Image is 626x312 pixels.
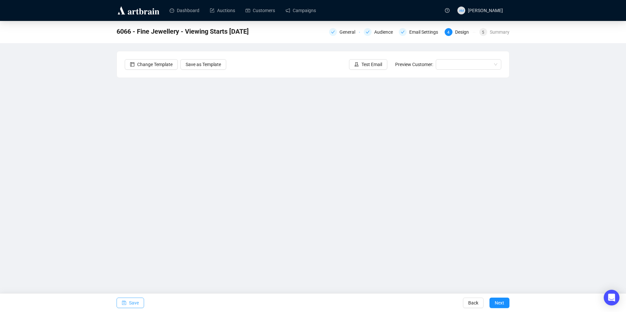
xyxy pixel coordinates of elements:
span: save [122,301,126,305]
div: Summary [490,28,509,36]
button: Next [489,298,509,308]
button: Save [117,298,144,308]
span: layout [130,62,135,67]
div: Audience [364,28,395,36]
span: Preview Customer: [395,62,433,67]
span: check [401,30,405,34]
div: Open Intercom Messenger [604,290,619,305]
span: Next [495,294,504,312]
span: Test Email [361,61,382,68]
span: experiment [354,62,359,67]
button: Back [463,298,484,308]
span: Save [129,294,139,312]
a: Customers [246,2,275,19]
span: AM [459,8,464,13]
a: Dashboard [170,2,199,19]
a: Auctions [210,2,235,19]
button: Change Template [125,59,178,70]
button: Test Email [349,59,387,70]
span: [PERSON_NAME] [468,8,503,13]
a: Campaigns [285,2,316,19]
span: check [366,30,370,34]
span: 4 [447,30,450,35]
div: Audience [374,28,397,36]
div: 4Design [445,28,475,36]
span: Back [468,294,478,312]
div: Email Settings [399,28,441,36]
span: 5 [482,30,484,35]
span: Save as Template [186,61,221,68]
button: Save as Template [180,59,226,70]
div: General [340,28,359,36]
span: Change Template [137,61,173,68]
img: logo [117,5,160,16]
div: General [329,28,360,36]
div: 5Summary [479,28,509,36]
div: Email Settings [409,28,442,36]
span: question-circle [445,8,450,13]
div: Design [455,28,473,36]
span: 6066 - Fine Jewellery - Viewing Starts Tomorrow [117,26,249,37]
span: check [331,30,335,34]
